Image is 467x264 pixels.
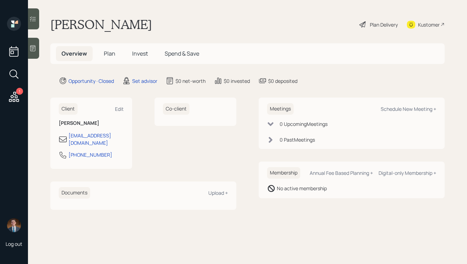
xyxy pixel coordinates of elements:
div: Opportunity · Closed [69,77,114,85]
div: 0 Past Meeting s [280,136,315,143]
div: [EMAIL_ADDRESS][DOMAIN_NAME] [69,132,124,147]
div: 0 Upcoming Meeting s [280,120,328,128]
div: $0 net-worth [175,77,206,85]
h6: Membership [267,167,300,179]
div: $0 deposited [268,77,297,85]
div: Set advisor [132,77,157,85]
span: Spend & Save [165,50,199,57]
div: Kustomer [418,21,440,28]
h6: Documents [59,187,90,199]
div: Schedule New Meeting + [381,106,436,112]
h6: [PERSON_NAME] [59,120,124,126]
h6: Meetings [267,103,294,115]
h6: Client [59,103,78,115]
div: 1 [16,88,23,95]
div: Log out [6,241,22,247]
div: Upload + [208,190,228,196]
div: $0 invested [224,77,250,85]
div: Annual Fee Based Planning + [310,170,373,176]
h6: Co-client [163,103,189,115]
img: hunter_neumayer.jpg [7,218,21,232]
div: Edit [115,106,124,112]
h1: [PERSON_NAME] [50,17,152,32]
span: Plan [104,50,115,57]
div: [PHONE_NUMBER] [69,151,112,158]
div: No active membership [277,185,327,192]
div: Plan Delivery [370,21,398,28]
div: Digital-only Membership + [379,170,436,176]
span: Overview [62,50,87,57]
span: Invest [132,50,148,57]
